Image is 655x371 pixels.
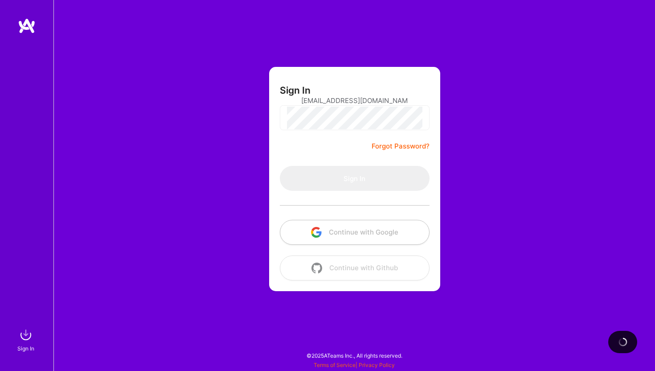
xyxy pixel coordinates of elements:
[18,18,36,34] img: logo
[17,344,34,353] div: Sign In
[301,89,408,112] input: Email...
[314,362,395,368] span: |
[280,256,430,280] button: Continue with Github
[372,141,430,152] a: Forgot Password?
[280,166,430,191] button: Sign In
[280,220,430,245] button: Continue with Google
[618,337,628,347] img: loading
[359,362,395,368] a: Privacy Policy
[53,344,655,367] div: © 2025 ATeams Inc., All rights reserved.
[280,85,311,96] h3: Sign In
[19,326,35,353] a: sign inSign In
[314,362,356,368] a: Terms of Service
[311,263,322,273] img: icon
[311,227,322,238] img: icon
[17,326,35,344] img: sign in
